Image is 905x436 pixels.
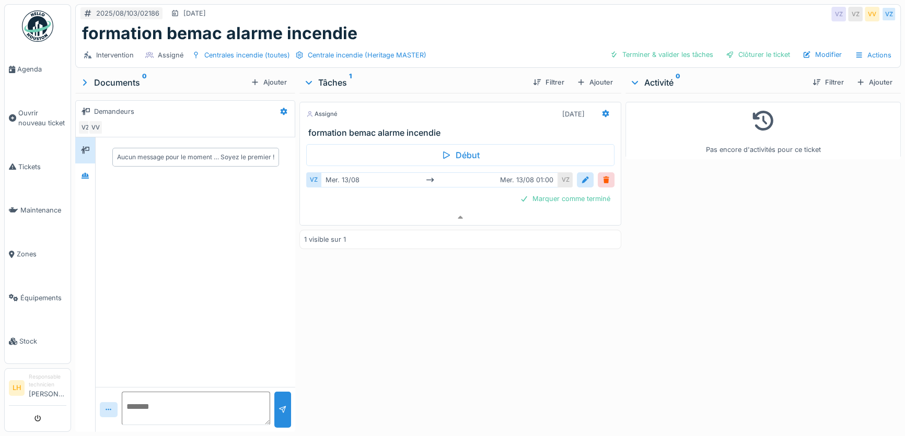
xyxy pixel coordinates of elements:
div: Centrale incendie (Heritage MASTER) [308,50,426,60]
h1: formation bemac alarme incendie [82,23,357,43]
div: Modifier [798,48,846,62]
div: Filtrer [808,75,848,89]
div: Marquer comme terminé [516,192,614,206]
div: Intervention [96,50,134,60]
sup: 1 [349,76,352,89]
a: Équipements [5,276,71,320]
div: Centrales incendie (toutes) [204,50,290,60]
div: VZ [306,172,321,187]
span: Tickets [18,162,66,172]
a: Stock [5,320,71,363]
span: Ouvrir nouveau ticket [18,108,66,128]
div: Ajouter [573,75,617,89]
a: Ouvrir nouveau ticket [5,91,71,145]
div: VZ [558,172,573,187]
div: VZ [78,120,92,135]
div: Filtrer [529,75,568,89]
div: VV [88,120,103,135]
a: Maintenance [5,188,71,232]
div: Ajouter [852,75,897,89]
h3: formation bemac alarme incendie [308,128,617,138]
a: Zones [5,232,71,276]
div: Pas encore d'activités pour ce ticket [632,107,894,155]
div: VZ [881,7,896,21]
div: Tâches [304,76,525,89]
span: Stock [19,336,66,346]
div: Début [306,144,614,166]
span: Agenda [17,64,66,74]
span: Zones [17,249,66,259]
img: Badge_color-CXgf-gQk.svg [22,10,53,42]
li: [PERSON_NAME] [29,373,66,403]
div: 2025/08/103/02186 [96,8,159,18]
div: VV [865,7,879,21]
div: Ajouter [247,75,291,89]
div: mer. 13/08 mer. 13/08 01:00 [321,172,558,187]
sup: 0 [676,76,680,89]
div: 1 visible sur 1 [304,234,346,244]
a: Tickets [5,145,71,189]
sup: 0 [142,76,147,89]
div: Demandeurs [94,107,134,116]
div: VZ [831,7,846,21]
div: Assigné [158,50,183,60]
div: Actions [850,48,896,63]
div: VZ [848,7,863,21]
a: LH Responsable technicien[PERSON_NAME] [9,373,66,406]
div: Responsable technicien [29,373,66,389]
li: LH [9,380,25,396]
div: [DATE] [183,8,206,18]
div: Activité [630,76,804,89]
div: Terminer & valider les tâches [606,48,717,62]
div: Aucun message pour le moment … Soyez le premier ! [117,152,274,162]
span: Équipements [20,293,66,303]
div: [DATE] [562,109,585,119]
div: Documents [79,76,247,89]
a: Agenda [5,48,71,91]
div: Clôturer le ticket [722,48,794,62]
div: Assigné [306,110,338,119]
span: Maintenance [20,205,66,215]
